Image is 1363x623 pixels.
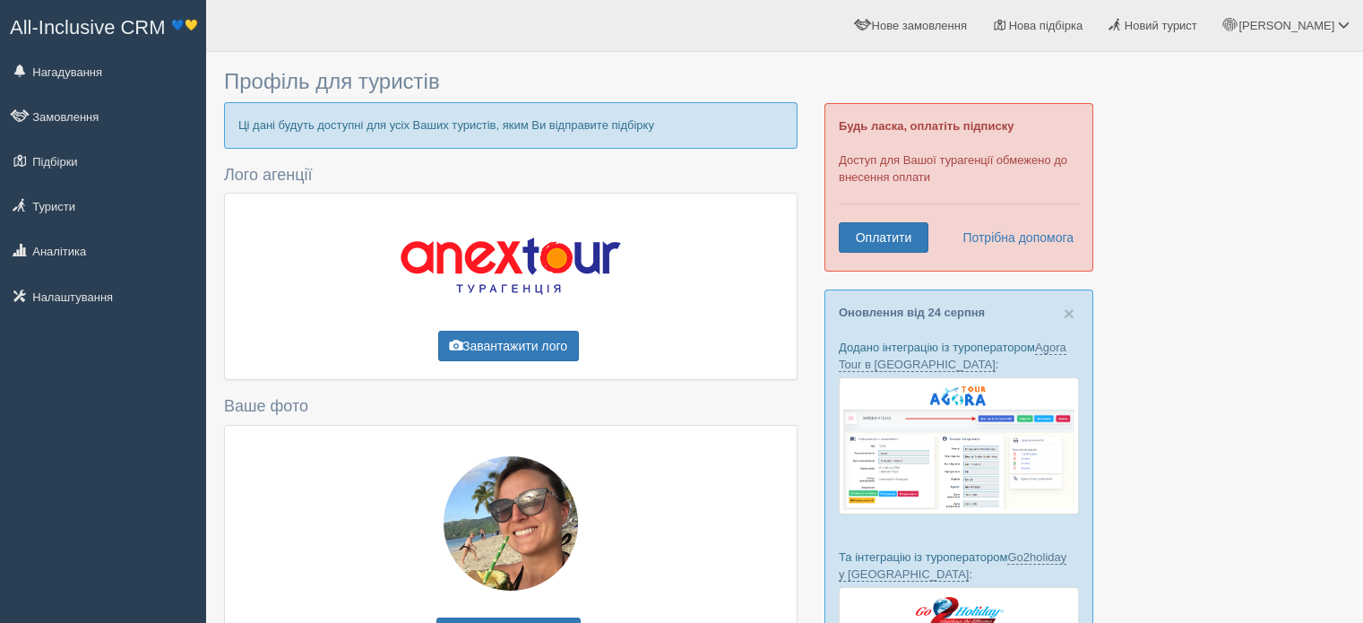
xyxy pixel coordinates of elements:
[171,19,198,31] sup: 💙💛
[393,224,628,304] img: 1705164505.png
[872,19,967,32] span: Нове замовлення
[839,119,1014,133] b: Будь ласка, оплатіть підписку
[839,306,985,319] a: Оновлення від 24 серпня
[224,167,798,185] h4: Лого агенції
[1238,19,1334,32] span: [PERSON_NAME]
[444,456,578,591] img: 1704898542.png
[224,70,798,93] h3: Профіль для туристів
[839,222,928,253] a: Оплатити
[839,377,1079,515] img: agora-tour-%D0%B7%D0%B0%D1%8F%D0%B2%D0%BA%D0%B8-%D1%81%D1%80%D0%BC-%D0%B4%D0%BB%D1%8F-%D1%82%D1%8...
[839,339,1079,373] p: Додано інтеграцію із туроператором :
[1064,303,1074,324] span: ×
[1,1,205,50] a: All-Inclusive CRM 💙💛
[839,341,1066,372] a: Agora Tour в [GEOGRAPHIC_DATA]
[10,16,166,39] span: All-Inclusive CRM
[1125,19,1197,32] span: Новий турист
[438,331,579,361] button: Завантажити лого
[224,102,798,148] p: Ці дані будуть доступні для усіх Ваших туристів, яким Ви відправите підбірку
[224,398,798,416] h4: Ваше фото
[1064,304,1074,323] button: Close
[839,549,1079,583] p: Та інтеграцію із туроператором :
[824,103,1093,272] div: Доступ для Вашої турагенції обмежено до внесення оплати
[1009,19,1083,32] span: Нова підбірка
[951,222,1074,253] a: Потрібна допомога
